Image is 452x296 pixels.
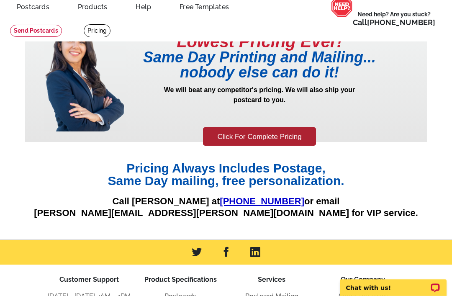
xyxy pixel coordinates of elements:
span: Need help? Are you stuck? [353,10,435,27]
h1: Pricing Always Includes Postage, Same Day mailing, free personalization. [25,162,427,187]
p: We will beat any competitor's pricing. We will also ship your postcard to you. [126,85,393,126]
h1: Same Day Printing and Mailing... nobody else can do it! [126,50,393,80]
img: prepricing-girl.png [44,18,126,131]
h1: Lowest Pricing Ever! [126,33,393,50]
span: Call [353,18,435,27]
p: Call [PERSON_NAME] at or email [PERSON_NAME][EMAIL_ADDRESS][PERSON_NAME][DOMAIN_NAME] for VIP ser... [25,196,427,219]
span: Services [258,275,285,283]
a: [PHONE_NUMBER] [367,18,435,27]
a: [PHONE_NUMBER] [220,196,304,206]
a: Click For Complete Pricing [203,127,316,146]
span: Customer Support [59,275,119,283]
span: Product Specifications [144,275,217,283]
iframe: LiveChat chat widget [334,270,452,296]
